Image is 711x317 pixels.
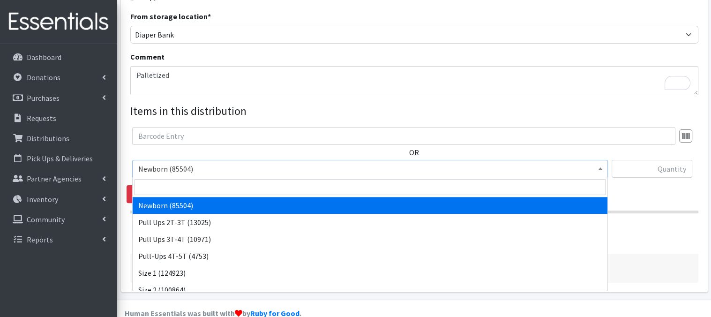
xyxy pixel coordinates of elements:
[4,169,113,188] a: Partner Agencies
[4,48,113,67] a: Dashboard
[133,214,607,231] li: Pull Ups 2T-3T (13025)
[130,11,211,22] label: From storage location
[133,197,607,214] li: Newborn (85504)
[130,51,165,62] label: Comment
[4,68,113,87] a: Donations
[133,231,607,248] li: Pull Ups 3T-4T (10971)
[612,160,692,178] input: Quantity
[27,154,93,163] p: Pick Ups & Deliveries
[27,53,61,62] p: Dashboard
[27,195,58,204] p: Inventory
[27,93,60,103] p: Purchases
[132,160,608,178] span: Newborn (85504)
[130,103,698,120] legend: Items in this distribution
[27,134,69,143] p: Distributions
[409,147,419,158] label: OR
[27,174,82,183] p: Partner Agencies
[4,89,113,107] a: Purchases
[133,264,607,281] li: Size 1 (124923)
[133,281,607,298] li: Size 2 (100864)
[27,113,56,123] p: Requests
[4,109,113,128] a: Requests
[4,129,113,148] a: Distributions
[4,6,113,38] img: HumanEssentials
[27,235,53,244] p: Reports
[208,12,211,21] abbr: required
[4,210,113,229] a: Community
[132,127,675,145] input: Barcode Entry
[133,248,607,264] li: Pull-Ups 4T-5T (4753)
[27,215,65,224] p: Community
[27,73,60,82] p: Donations
[130,66,698,95] textarea: To enrich screen reader interactions, please activate Accessibility in Grammarly extension settings
[4,149,113,168] a: Pick Ups & Deliveries
[127,185,173,203] a: Remove
[4,190,113,209] a: Inventory
[138,162,602,175] span: Newborn (85504)
[4,230,113,249] a: Reports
